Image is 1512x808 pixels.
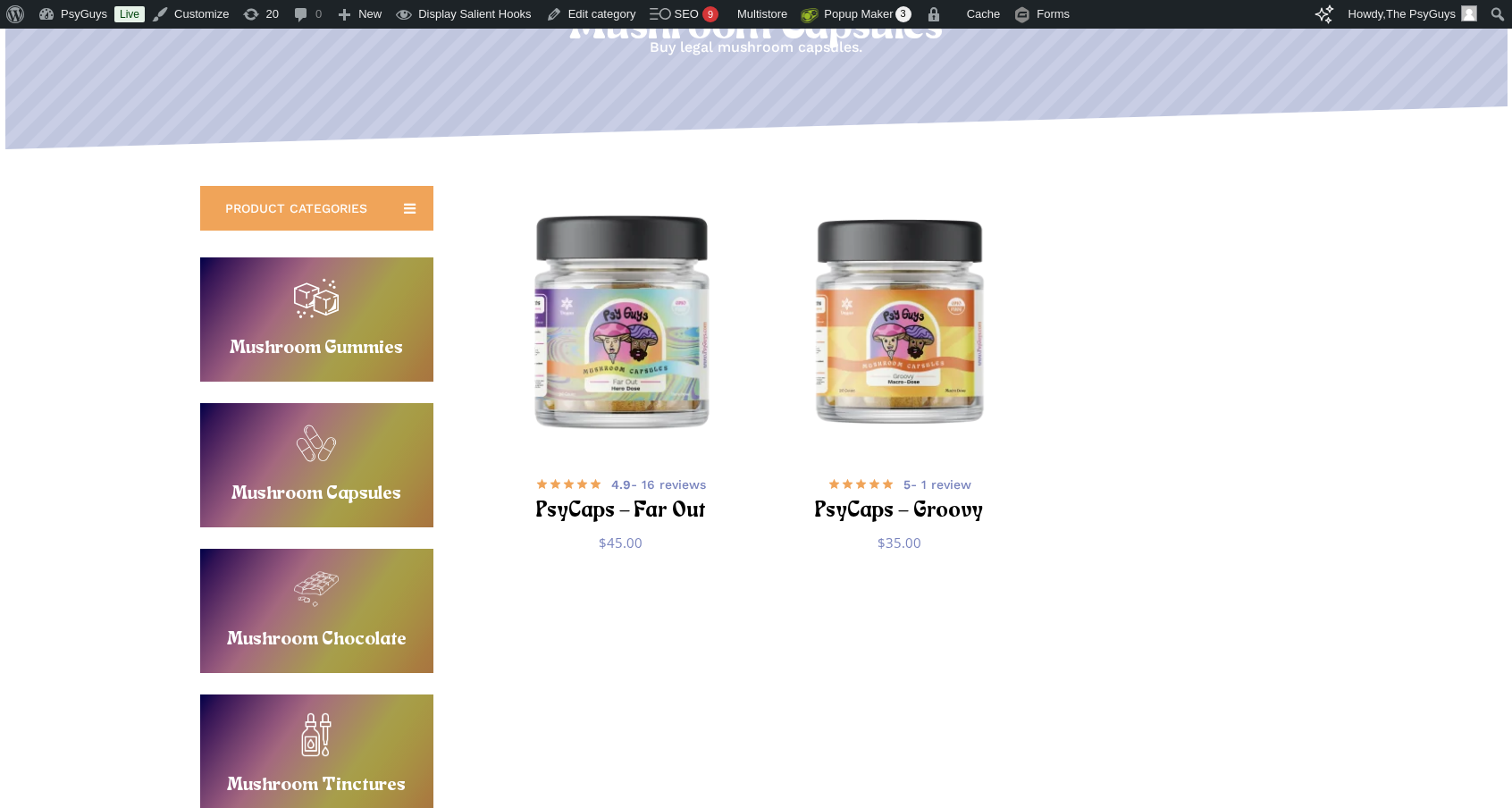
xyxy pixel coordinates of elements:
span: The PsyGuys [1386,7,1456,21]
span: - 16 reviews [611,476,706,493]
h2: PsyCaps – Groovy [791,495,1008,528]
a: PsyCaps - Far Out [491,189,752,451]
span: 3 [895,6,911,22]
span: - 1 review [903,476,971,493]
span: PRODUCT CATEGORIES [225,199,367,217]
img: Avatar photo [1461,5,1477,21]
a: 5- 1 review PsyCaps – Groovy [791,473,1008,520]
b: 5 [903,477,911,492]
bdi: 35.00 [878,534,921,551]
div: 9 [702,6,718,22]
h2: PsyCaps – Far Out [513,495,730,528]
a: PRODUCT CATEGORIES [200,186,433,231]
span: $ [878,534,886,551]
bdi: 45.00 [599,534,643,551]
img: Psy Guys Mushroom Capsules, Hero Dose bottle [485,184,757,456]
a: PsyCaps - Groovy [769,189,1030,451]
span: $ [599,534,607,551]
a: 4.9- 16 reviews PsyCaps – Far Out [513,473,730,520]
b: 4.9 [611,477,631,492]
a: Live [114,6,145,22]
